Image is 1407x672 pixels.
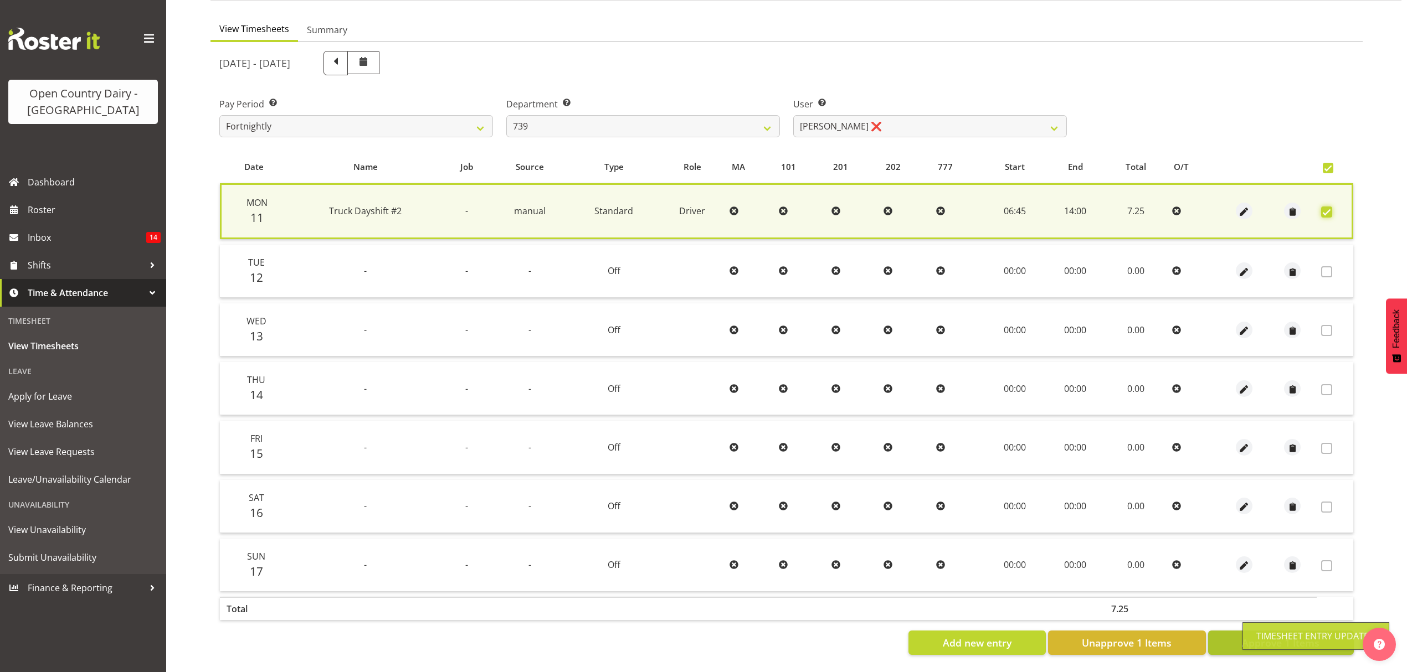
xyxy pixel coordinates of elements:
[247,550,265,562] span: Sun
[364,441,367,453] span: -
[528,559,531,571] span: -
[8,28,100,50] img: Rosterit website logo
[364,265,367,277] span: -
[984,303,1046,356] td: 00:00
[684,161,701,173] span: Role
[3,516,163,544] a: View Unavailability
[1046,539,1105,591] td: 00:00
[28,580,144,596] span: Finance & Reporting
[3,466,163,493] a: Leave/Unavailability Calendar
[220,597,288,620] th: Total
[364,500,367,512] span: -
[329,205,402,217] span: Truck Dayshift #2
[569,480,659,533] td: Off
[1391,309,1401,348] span: Feedback
[1174,161,1189,173] span: O/T
[8,443,158,460] span: View Leave Requests
[3,410,163,438] a: View Leave Balances
[250,328,263,344] span: 13
[569,303,659,356] td: Off
[569,183,659,239] td: Standard
[984,480,1046,533] td: 00:00
[28,201,161,218] span: Roster
[219,97,493,111] label: Pay Period
[460,161,473,173] span: Job
[569,245,659,298] td: Off
[1048,630,1206,655] button: Unapprove 1 Items
[249,492,264,504] span: Sat
[793,97,1067,111] label: User
[1046,183,1105,239] td: 14:00
[250,446,263,461] span: 15
[984,245,1046,298] td: 00:00
[3,438,163,466] a: View Leave Requests
[19,85,147,118] div: Open Country Dairy - [GEOGRAPHIC_DATA]
[3,360,163,382] div: Leave
[528,324,531,336] span: -
[984,421,1046,474] td: 00:00
[3,493,163,516] div: Unavailability
[1105,303,1168,356] td: 0.00
[247,374,265,386] span: Thu
[465,265,468,277] span: -
[465,382,468,395] span: -
[8,521,158,538] span: View Unavailability
[3,309,163,332] div: Timesheet
[465,205,468,217] span: -
[1386,298,1407,374] button: Feedback - Show survey
[1046,303,1105,356] td: 00:00
[1082,635,1172,650] span: Unapprove 1 Items
[307,23,347,37] span: Summary
[516,161,544,173] span: Source
[250,505,263,520] span: 16
[8,388,158,405] span: Apply for Leave
[528,382,531,395] span: -
[250,210,264,225] span: 11
[1105,183,1168,239] td: 7.25
[1208,630,1354,655] button: Approve 1 Items
[247,315,266,327] span: Wed
[244,161,264,173] span: Date
[781,161,796,173] span: 101
[908,630,1045,655] button: Add new entry
[1105,597,1168,620] th: 7.25
[1105,480,1168,533] td: 0.00
[364,324,367,336] span: -
[1105,421,1168,474] td: 0.00
[984,539,1046,591] td: 00:00
[247,197,268,209] span: Mon
[250,564,263,579] span: 17
[569,421,659,474] td: Off
[3,544,163,571] a: Submit Unavailability
[353,161,378,173] span: Name
[248,256,265,268] span: Tue
[364,382,367,395] span: -
[8,338,158,354] span: View Timesheets
[3,332,163,360] a: View Timesheets
[8,471,158,488] span: Leave/Unavailability Calendar
[465,500,468,512] span: -
[732,161,745,173] span: MA
[1046,362,1105,415] td: 00:00
[1046,421,1105,474] td: 00:00
[364,559,367,571] span: -
[250,270,263,285] span: 12
[679,205,705,217] span: Driver
[528,441,531,453] span: -
[465,324,468,336] span: -
[28,229,146,246] span: Inbox
[1046,480,1105,533] td: 00:00
[506,97,780,111] label: Department
[28,174,161,190] span: Dashboard
[833,161,848,173] span: 201
[28,285,144,301] span: Time & Attendance
[514,205,546,217] span: manual
[886,161,901,173] span: 202
[1256,629,1375,643] div: Timesheet Entry Updated
[28,257,144,273] span: Shifts
[219,57,290,69] h5: [DATE] - [DATE]
[250,387,263,402] span: 14
[984,183,1046,239] td: 06:45
[250,432,263,444] span: Fri
[1126,161,1146,173] span: Total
